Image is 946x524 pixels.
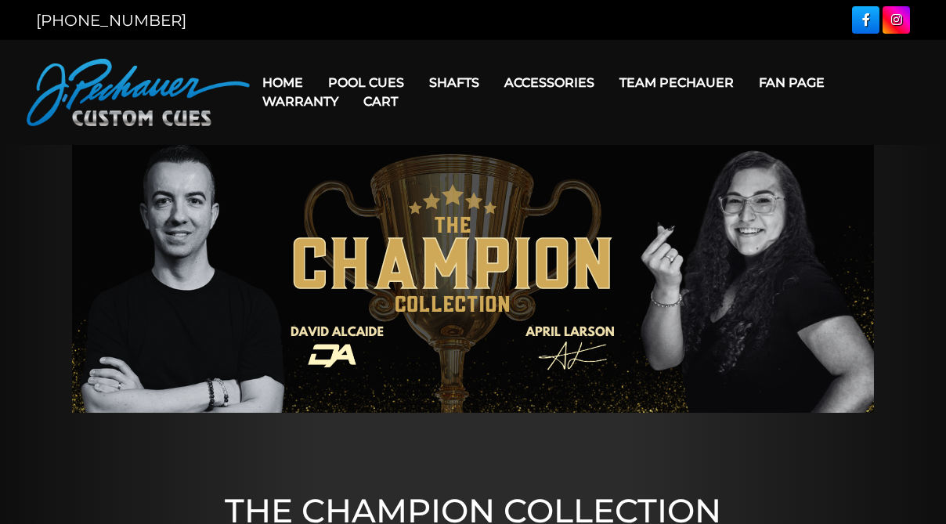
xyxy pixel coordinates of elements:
a: Shafts [417,63,492,103]
a: Cart [351,81,410,121]
a: Pool Cues [316,63,417,103]
a: Accessories [492,63,607,103]
a: [PHONE_NUMBER] [36,11,186,30]
a: Team Pechauer [607,63,746,103]
a: Home [250,63,316,103]
a: Fan Page [746,63,837,103]
a: Warranty [250,81,351,121]
img: Pechauer Custom Cues [27,59,250,126]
